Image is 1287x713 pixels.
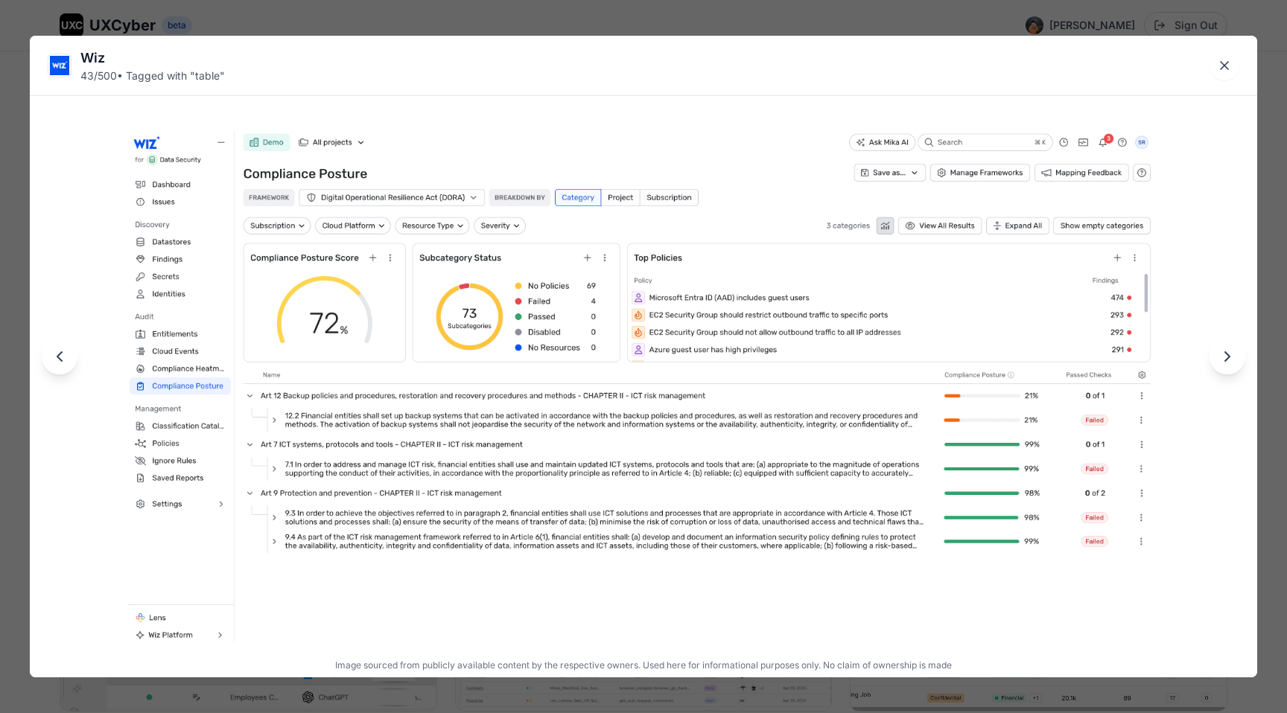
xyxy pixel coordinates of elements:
[42,339,77,374] button: Previous image
[127,131,1160,642] img: Wiz image 43
[48,54,71,77] img: Wiz logo
[36,659,1251,671] p: Image sourced from publicly available content by the respective owners. Used here for information...
[1210,339,1245,374] button: Next image
[80,48,225,68] div: Wiz
[80,68,225,83] div: 43 / 500 • Tagged with " table "
[1210,51,1239,80] button: Close lightbox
